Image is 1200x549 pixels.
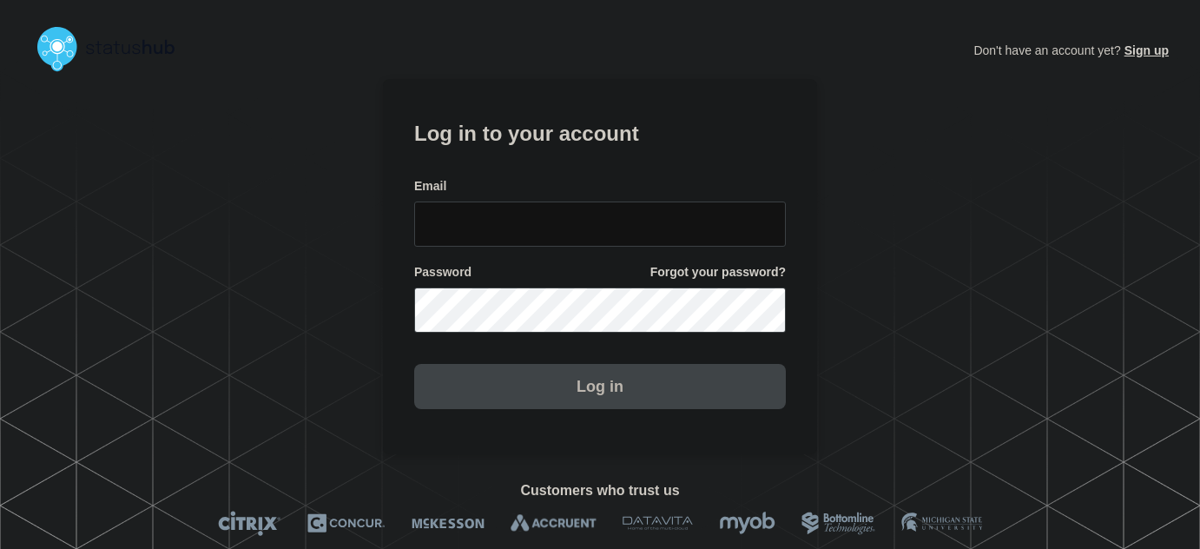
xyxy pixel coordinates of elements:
[218,511,281,536] img: Citrix logo
[511,511,597,536] img: Accruent logo
[31,21,196,76] img: StatusHub logo
[414,202,786,247] input: email input
[414,364,786,409] button: Log in
[414,264,471,281] span: Password
[414,288,786,333] input: password input
[973,30,1169,71] p: Don't have an account yet?
[719,511,775,536] img: myob logo
[414,178,446,195] span: Email
[623,511,693,536] img: DataVita logo
[307,511,386,536] img: Concur logo
[901,511,982,536] img: MSU logo
[412,511,485,536] img: McKesson logo
[801,511,875,536] img: Bottomline logo
[414,116,786,148] h1: Log in to your account
[1121,43,1169,57] a: Sign up
[31,483,1169,499] h2: Customers who trust us
[650,264,786,281] a: Forgot your password?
